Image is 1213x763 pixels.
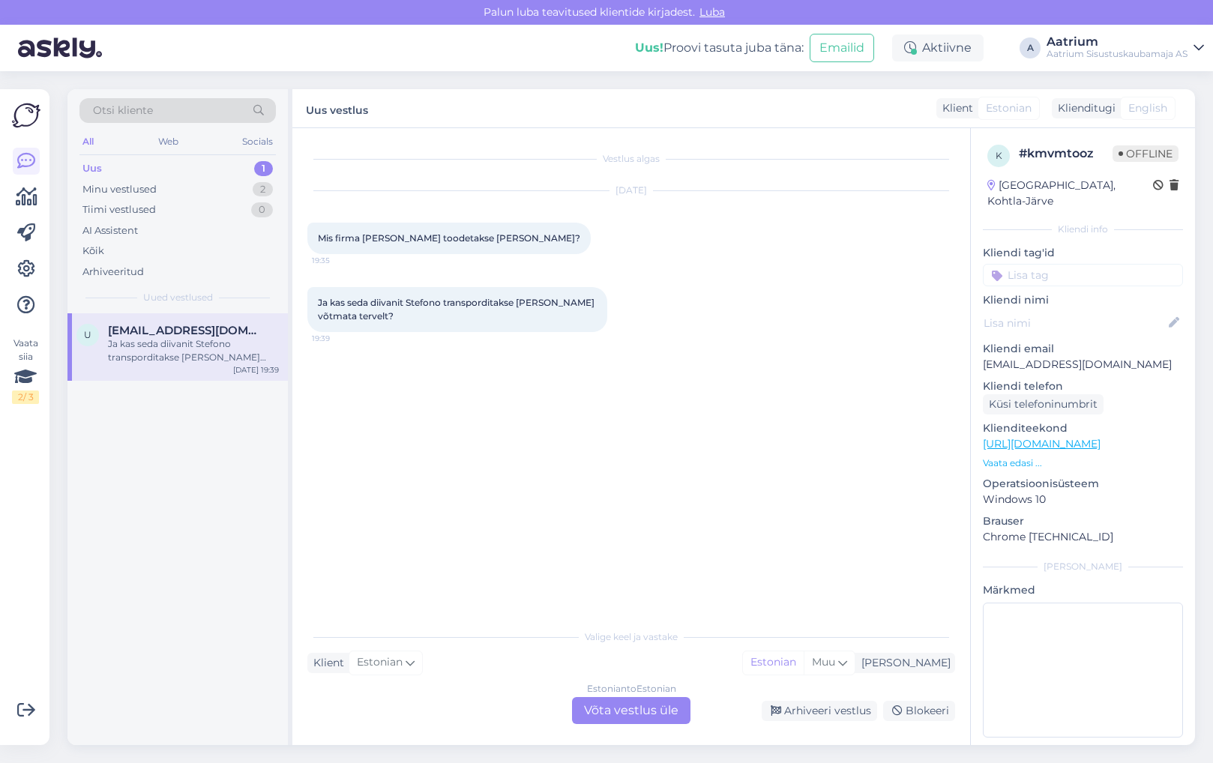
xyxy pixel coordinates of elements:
span: Ja kas seda diivanit Stefono transporditakse [PERSON_NAME] võtmata tervelt? [318,297,597,322]
div: [GEOGRAPHIC_DATA], Kohtla-Järve [987,178,1153,209]
b: Uus! [635,40,663,55]
div: Estonian to Estonian [587,682,676,696]
p: [EMAIL_ADDRESS][DOMAIN_NAME] [983,357,1183,373]
span: English [1128,100,1167,116]
div: 2 / 3 [12,390,39,404]
span: u [84,329,91,340]
span: 19:35 [312,255,368,266]
div: Kliendi info [983,223,1183,236]
div: Arhiveeritud [82,265,144,280]
p: Kliendi telefon [983,379,1183,394]
div: Valige keel ja vastake [307,630,955,644]
span: Uued vestlused [143,291,213,304]
p: Kliendi nimi [983,292,1183,308]
p: Märkmed [983,582,1183,598]
span: Muu [812,655,835,669]
p: Windows 10 [983,492,1183,507]
span: Mis firma [PERSON_NAME] toodetakse [PERSON_NAME]? [318,232,580,244]
div: Aktiivne [892,34,984,61]
span: Estonian [357,654,403,671]
span: Offline [1113,145,1179,162]
div: [DATE] [307,184,955,197]
p: Operatsioonisüsteem [983,476,1183,492]
div: Blokeeri [883,701,955,721]
p: Kliendi tag'id [983,245,1183,261]
div: Aatrium [1047,36,1188,48]
div: Ja kas seda diivanit Stefono transporditakse [PERSON_NAME] võtmata tervelt? [108,337,279,364]
div: Socials [239,132,276,151]
p: Brauser [983,513,1183,529]
input: Lisa nimi [984,315,1166,331]
a: [URL][DOMAIN_NAME] [983,437,1101,450]
span: Otsi kliente [93,103,153,118]
span: 19:39 [312,333,368,344]
div: Uus [82,161,102,176]
span: Estonian [986,100,1032,116]
div: # kmvmtooz [1019,145,1113,163]
span: Luba [695,5,729,19]
div: A [1020,37,1041,58]
div: Klienditugi [1052,100,1116,116]
div: Klient [936,100,973,116]
a: AatriumAatrium Sisustuskaubamaja AS [1047,36,1204,60]
div: Klient [307,655,344,671]
button: Emailid [810,34,874,62]
div: 0 [251,202,273,217]
span: urve.aare@gmail.com [108,324,264,337]
label: Uus vestlus [306,98,368,118]
div: Proovi tasuta juba täna: [635,39,804,57]
input: Lisa tag [983,264,1183,286]
span: k [996,150,1002,161]
p: Chrome [TECHNICAL_ID] [983,529,1183,545]
div: AI Assistent [82,223,138,238]
img: Askly Logo [12,101,40,130]
div: Web [155,132,181,151]
div: Arhiveeri vestlus [762,701,877,721]
p: Vaata edasi ... [983,456,1183,470]
div: [DATE] 19:39 [233,364,279,376]
div: Vaata siia [12,337,39,404]
div: Estonian [743,651,804,674]
div: Minu vestlused [82,182,157,197]
div: [PERSON_NAME] [983,560,1183,573]
div: Aatrium Sisustuskaubamaja AS [1047,48,1188,60]
div: Tiimi vestlused [82,202,156,217]
div: [PERSON_NAME] [855,655,951,671]
div: 1 [254,161,273,176]
div: All [79,132,97,151]
div: Kõik [82,244,104,259]
div: Vestlus algas [307,152,955,166]
p: Kliendi email [983,341,1183,357]
div: Küsi telefoninumbrit [983,394,1104,414]
div: 2 [253,182,273,197]
div: Võta vestlus üle [572,697,690,724]
p: Klienditeekond [983,420,1183,436]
